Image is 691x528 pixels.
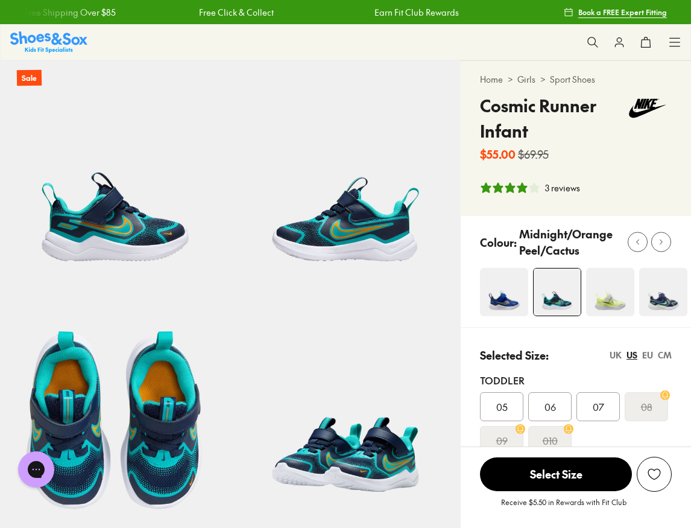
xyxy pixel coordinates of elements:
[230,60,461,291] img: 5-537516_1
[480,73,503,86] a: Home
[545,182,580,194] div: 3 reviews
[480,457,632,492] button: Select Size
[578,7,667,17] span: Book a FREE Expert Fitting
[480,93,623,144] h4: Cosmic Runner Infant
[626,349,637,361] div: US
[586,268,634,316] img: 4-537509_1
[496,399,508,414] span: 05
[320,6,405,19] a: Earn Fit Club Rewards
[550,73,595,86] a: Sport Shoes
[12,447,60,492] iframe: Gorgias live chat messenger
[534,269,581,316] img: 4-537515_1
[145,6,219,19] a: Free Click & Collect
[480,347,549,363] p: Selected Size:
[544,399,556,414] span: 06
[501,497,626,518] p: Receive $5.50 in Rewards with Fit Club
[480,146,516,162] b: $55.00
[623,93,672,124] img: Vendor logo
[593,399,604,414] span: 07
[10,31,87,52] img: SNS_Logo_Responsive.svg
[480,373,672,387] div: Toddler
[564,1,667,23] a: Book a FREE Expert Fitting
[495,6,587,19] a: Free Shipping Over $85
[658,349,672,361] div: CM
[518,146,549,162] s: $69.95
[642,349,653,361] div: EU
[641,399,652,414] s: 08
[10,31,87,52] a: Shoes & Sox
[480,234,517,250] p: Colour:
[230,291,461,521] img: 7-537518_1
[519,226,619,258] p: Midnight/Orange Peel/Cactus
[496,433,508,448] s: 09
[480,268,528,316] img: 4-537521_1
[543,433,558,448] s: 010
[610,349,622,361] div: UK
[517,73,535,86] a: Girls
[637,457,672,492] button: Add to Wishlist
[639,268,687,316] img: 4-552082_1
[480,73,672,86] div: > >
[480,182,580,194] button: 4 stars, 3 ratings
[17,70,42,86] p: Sale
